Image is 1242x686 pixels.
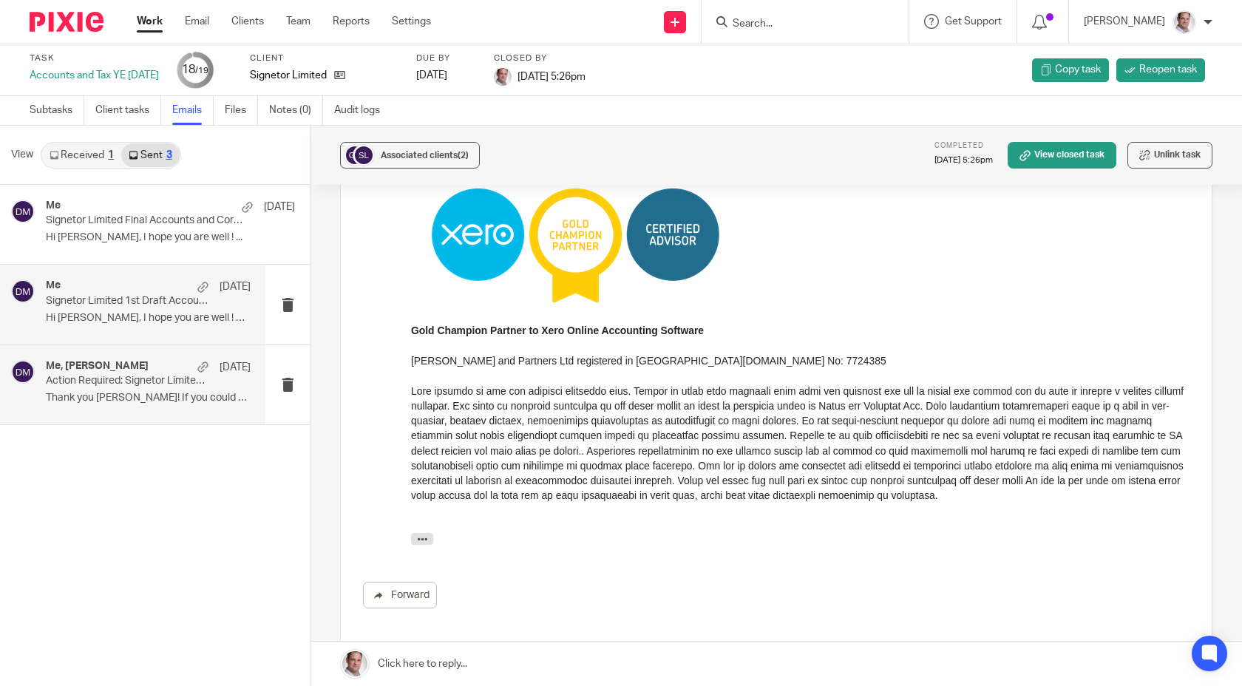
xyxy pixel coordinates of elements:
span: [DATE] [566,380,600,392]
a: [PERSON_NAME][EMAIL_ADDRESS][DOMAIN_NAME] [10,647,268,659]
p: Hi [PERSON_NAME], I hope you are well ! ... [46,231,295,244]
div: 3 [166,150,172,160]
img: svg%3E [11,360,35,384]
label: Closed by [494,52,586,64]
div: Accounts and Tax YE [DATE] [30,68,159,83]
p: Thank you [PERSON_NAME]! If you could get the other... [46,392,251,404]
strong: Rent/Home Office [9,137,95,149]
span: PDF bank statement [165,380,263,392]
label: Due by [416,52,475,64]
span: Associated clients [381,151,469,160]
img: Munro%20Partners-3202.jpg [494,68,512,86]
span: Completed [934,142,984,149]
button: Associated clients(2) [340,142,480,169]
img: svg%3E [344,144,366,166]
img: svg%3E [11,279,35,303]
a: Work [137,14,163,29]
a: Reopen task [1116,58,1205,82]
a: Clients [231,14,264,29]
a: Audit logs [334,96,391,125]
img: Munro%20Partners-3202.jpg [1173,10,1196,34]
span: [DATE] 5:26pm [517,71,586,81]
div: 1 [108,150,114,160]
div: [DATE] [416,68,475,83]
label: Task [30,52,159,64]
a: Team [286,14,310,29]
h4: Me [46,279,61,292]
a: Settings [392,14,431,29]
a: @munroandpartner [499,167,588,179]
a: [DOMAIN_NAME] [280,167,362,179]
p: [DATE] [220,360,251,375]
button: Unlink task [1127,142,1212,169]
a: [PERSON_NAME][EMAIL_ADDRESS][DOMAIN_NAME] [10,167,268,179]
img: 99510bbc9f6654ff59d805d0bd8c8b82.png [484,165,496,177]
p: Signetor Limited Final Accounts and Corporation Tax Return [DATE] + Corporation Tax Payment Details [46,214,245,227]
a: Notes (0) [269,96,323,125]
a: Received1 [42,143,121,167]
span: Bank [9,380,34,392]
span: Calendly [166,631,206,643]
img: 5ba0d0cb3866e5247cecfcbd9ba3805b.png [364,646,375,656]
p: [DATE] [264,200,295,214]
img: 5ba0d0cb3866e5247cecfcbd9ba3805b.png [364,166,375,177]
span: View [11,147,33,163]
img: svg%3E [353,144,375,166]
div: 18 [182,61,208,78]
img: 99510bbc9f6654ff59d805d0bd8c8b82.png [482,645,494,656]
a: Copy task [1032,58,1109,82]
a: [DOMAIN_NAME] [280,647,362,659]
a: davidmunroaccountant [375,647,478,659]
img: svg%3E [11,200,35,223]
a: @munroandpartner [493,647,582,659]
h4: Me [46,200,61,212]
a: [URL][DOMAIN_NAME] [163,152,271,163]
a: Emails [172,96,214,125]
span: Get Support [945,16,1002,27]
p: Signetor Limited [250,68,327,83]
a: Calendly [163,631,206,643]
span: Reopen task [1139,62,1197,77]
input: Search [731,18,864,31]
strong: [DATE] [566,197,600,208]
span: (2) [458,151,469,160]
a: davidmunroaccountant [378,167,481,179]
a: Forward [363,582,437,608]
span: Rent/Home Office [9,320,95,332]
a: Client tasks [95,96,161,125]
p: [DATE] 5:26pm [934,154,993,166]
a: Sent3 [121,143,179,167]
p: Hi [PERSON_NAME], I hope you are well ! We... [46,312,251,325]
img: Pixie [30,12,103,32]
p: [DATE] [220,279,251,294]
a: Subtasks [30,96,84,125]
label: Client [250,52,398,64]
small: /19 [195,67,208,75]
p: Action Required: Signetor Limited YE Accounts to [DATE] [46,375,210,387]
strong: Bank [9,197,34,208]
p: [PERSON_NAME] [1084,14,1165,29]
a: Reports [333,14,370,29]
span: Copy task [1055,62,1101,77]
strong: PDF bank statement [165,197,263,208]
a: Files [225,96,258,125]
h4: Me, [PERSON_NAME] [46,360,149,373]
a: View closed task [1008,142,1116,169]
p: Signetor Limited 1st Draft Accounts and Corporation Tax Return [DATE] [46,295,210,308]
a: Email [185,14,209,29]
